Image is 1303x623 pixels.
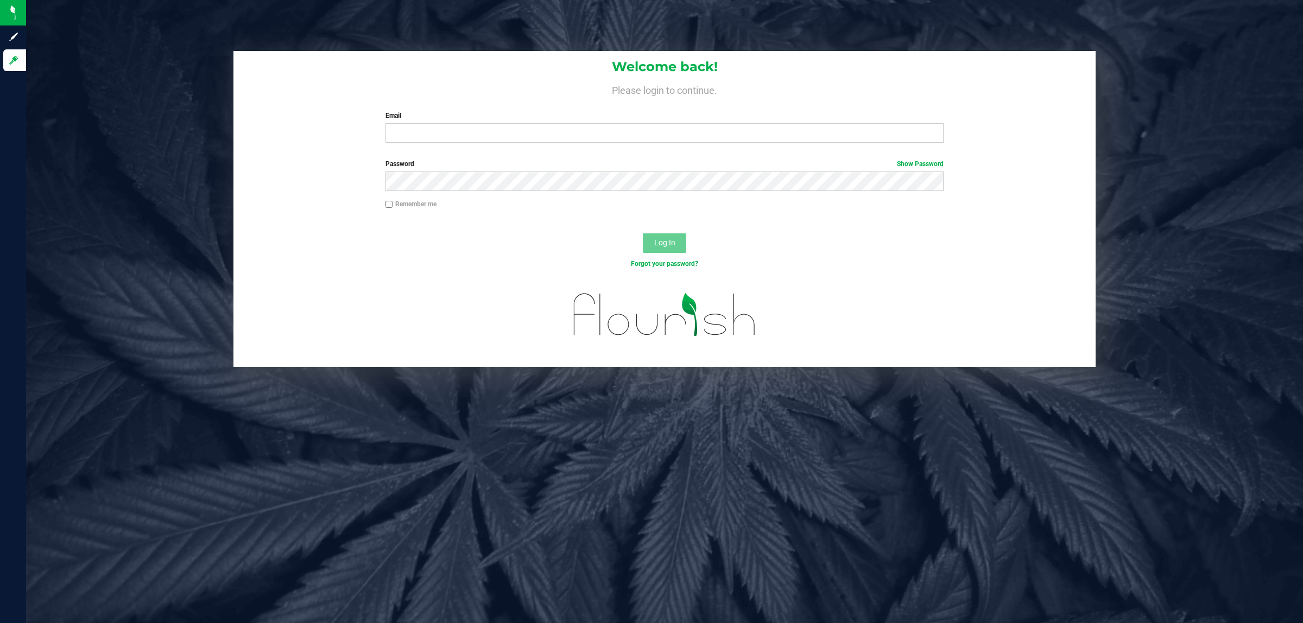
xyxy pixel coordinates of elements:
inline-svg: Sign up [8,31,19,42]
span: Password [385,160,414,168]
input: Remember me [385,201,393,208]
a: Show Password [897,160,944,168]
label: Email [385,111,944,120]
inline-svg: Log in [8,55,19,66]
h4: Please login to continue. [233,82,1096,96]
span: Log In [654,238,675,247]
button: Log In [643,233,686,253]
h1: Welcome back! [233,60,1096,74]
img: flourish_logo.svg [557,280,773,349]
label: Remember me [385,199,437,209]
a: Forgot your password? [631,260,698,268]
